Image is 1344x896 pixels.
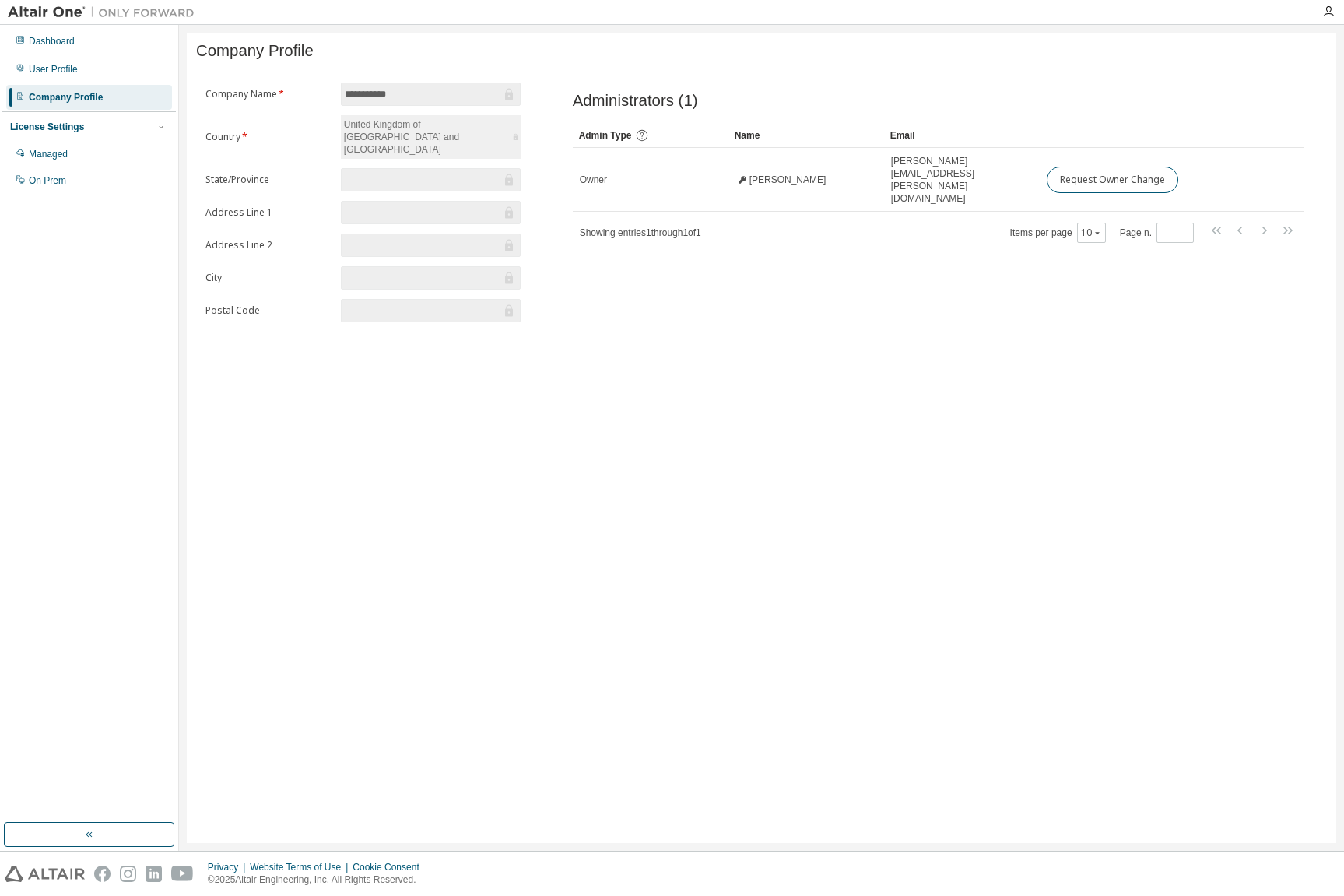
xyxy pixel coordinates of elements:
[1081,227,1102,239] button: 10
[205,304,332,317] label: Postal Code
[205,174,332,186] label: State/Province
[29,63,78,76] div: User Profile
[735,123,878,148] div: Name
[94,866,111,882] img: facebook.svg
[890,123,1033,148] div: Email
[5,866,85,882] img: altair_logo.svg
[579,130,632,141] span: Admin Type
[1120,223,1194,243] span: Page n.
[208,861,250,873] div: Privacy
[146,866,162,882] img: linkedin.svg
[341,115,521,159] div: United Kingdom of [GEOGRAPHIC_DATA] and [GEOGRAPHIC_DATA]
[205,206,332,219] label: Address Line 1
[196,42,314,60] span: Company Profile
[205,88,332,100] label: Company Name
[573,92,698,110] span: Administrators (1)
[29,174,66,187] div: On Prem
[891,155,1033,205] span: [PERSON_NAME][EMAIL_ADDRESS][PERSON_NAME][DOMAIN_NAME]
[353,861,428,873] div: Cookie Consent
[205,272,332,284] label: City
[120,866,136,882] img: instagram.svg
[208,873,429,887] p: © 2025 Altair Engineering, Inc. All Rights Reserved.
[8,5,202,20] img: Altair One
[342,116,509,158] div: United Kingdom of [GEOGRAPHIC_DATA] and [GEOGRAPHIC_DATA]
[171,866,194,882] img: youtube.svg
[749,174,826,186] span: [PERSON_NAME]
[580,227,701,238] span: Showing entries 1 through 1 of 1
[580,174,607,186] span: Owner
[10,121,84,133] div: License Settings
[29,91,103,104] div: Company Profile
[29,148,68,160] div: Managed
[250,861,353,873] div: Website Terms of Use
[205,239,332,251] label: Address Line 2
[1010,223,1106,243] span: Items per page
[1047,167,1178,193] button: Request Owner Change
[29,35,75,47] div: Dashboard
[205,131,332,143] label: Country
